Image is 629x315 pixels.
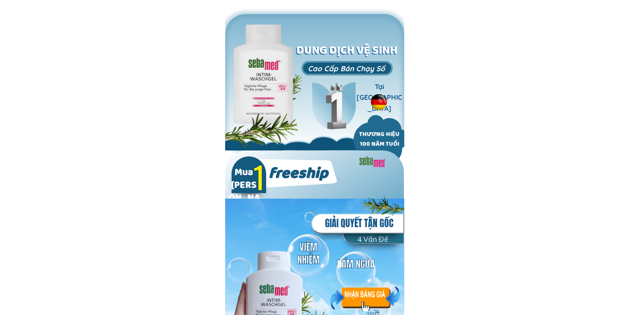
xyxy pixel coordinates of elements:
h5: 4 Vấn Đề [348,233,397,245]
h3: Cao Cấp Bán Chạy Số [301,63,392,74]
h2: THƯƠNG HIỆU 100 NĂM TUỔI [355,130,404,150]
h2: 1 [249,157,270,196]
h5: GIẢI QUYẾT TẬN GỐC [317,216,401,231]
h2: Mua [PERSON_NAME] [228,168,260,219]
h2: freeship [252,163,345,188]
h1: DUNG DỊCH VỆ SINH [295,43,399,61]
h3: Tại [GEOGRAPHIC_DATA] [357,81,403,114]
